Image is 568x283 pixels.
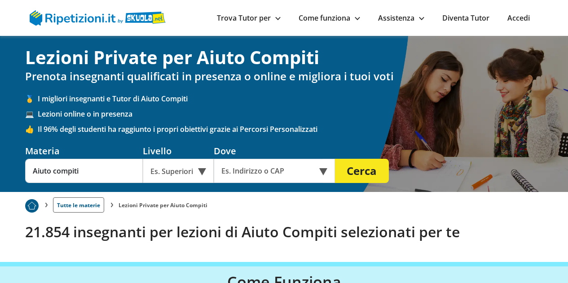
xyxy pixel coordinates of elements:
[25,109,38,119] span: 💻
[442,13,489,23] a: Diventa Tutor
[25,199,39,213] img: Piu prenotato
[378,13,424,23] a: Assistenza
[214,159,323,183] input: Es. Indirizzo o CAP
[119,201,207,209] li: Lezioni Private per Aiuto Compiti
[25,70,543,83] h2: Prenota insegnanti qualificati in presenza o online e migliora i tuoi voti
[38,109,543,119] span: Lezioni online o in presenza
[217,13,281,23] a: Trova Tutor per
[30,12,166,22] a: logo Skuola.net | Ripetizioni.it
[143,159,214,183] div: Es. Superiori
[38,94,543,104] span: I migliori insegnanti e Tutor di Aiuto Compiti
[25,124,38,134] span: 👍
[38,124,543,134] span: Il 96% degli studenti ha raggiunto i propri obiettivi grazie ai Percorsi Personalizzati
[30,10,166,26] img: logo Skuola.net | Ripetizioni.it
[25,47,543,68] h1: Lezioni Private per Aiuto Compiti
[299,13,360,23] a: Come funziona
[53,197,104,213] a: Tutte le materie
[507,13,530,23] a: Accedi
[143,145,214,157] div: Livello
[25,192,543,213] nav: breadcrumb d-none d-tablet-block
[25,223,543,240] h2: 21.854 insegnanti per lezioni di Aiuto Compiti selezionati per te
[214,145,335,157] div: Dove
[25,145,143,157] div: Materia
[25,94,38,104] span: 🥇
[335,159,389,183] button: Cerca
[25,159,143,183] input: Es. Matematica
